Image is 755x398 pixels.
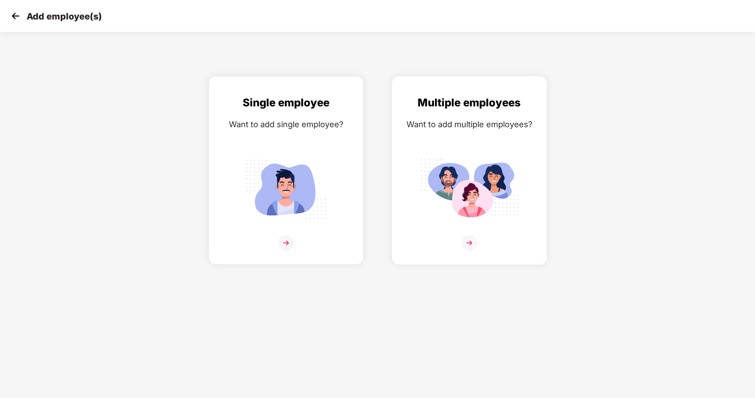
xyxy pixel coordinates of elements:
div: Single employee [218,94,354,111]
img: svg+xml;base64,PHN2ZyB4bWxucz0iaHR0cDovL3d3dy53My5vcmcvMjAwMC9zdmciIGlkPSJNdWx0aXBsZV9lbXBsb3llZS... [420,155,519,224]
img: svg+xml;base64,PHN2ZyB4bWxucz0iaHR0cDovL3d3dy53My5vcmcvMjAwMC9zdmciIGlkPSJTaW5nbGVfZW1wbG95ZWUiIH... [236,155,336,224]
div: Want to add single employee? [218,118,354,131]
div: Multiple employees [401,94,538,111]
img: svg+xml;base64,PHN2ZyB4bWxucz0iaHR0cDovL3d3dy53My5vcmcvMjAwMC9zdmciIHdpZHRoPSIzNiIgaGVpZ2h0PSIzNi... [278,235,294,251]
img: svg+xml;base64,PHN2ZyB4bWxucz0iaHR0cDovL3d3dy53My5vcmcvMjAwMC9zdmciIHdpZHRoPSIzMCIgaGVpZ2h0PSIzMC... [9,9,22,23]
img: svg+xml;base64,PHN2ZyB4bWxucz0iaHR0cDovL3d3dy53My5vcmcvMjAwMC9zdmciIHdpZHRoPSIzNiIgaGVpZ2h0PSIzNi... [461,235,477,251]
p: Add employee(s) [27,11,102,22]
div: Want to add multiple employees? [401,118,538,131]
